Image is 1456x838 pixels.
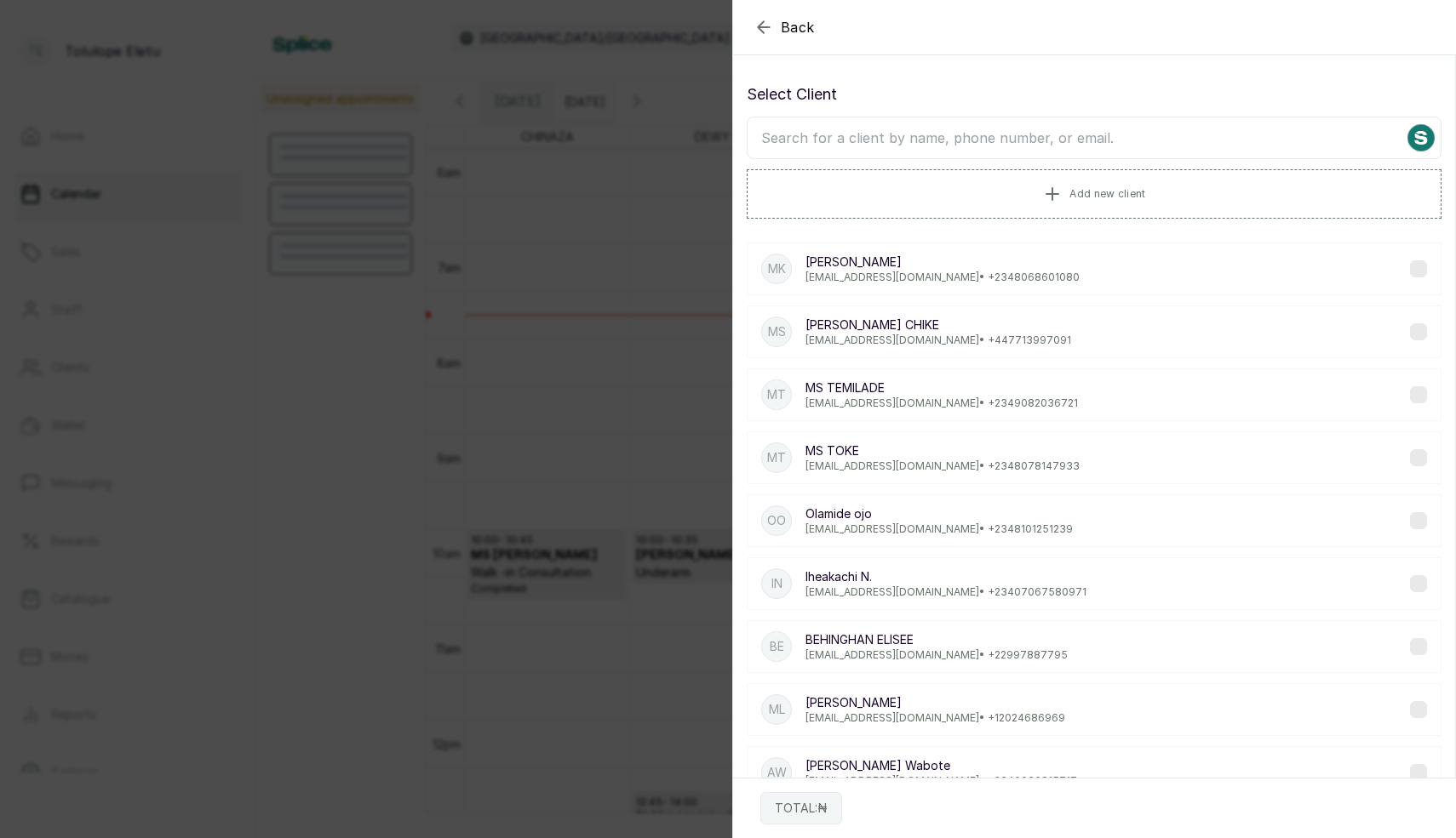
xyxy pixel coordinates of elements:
button: Add new client [747,169,1442,219]
input: Search for a client by name, phone number, or email. [747,117,1442,159]
p: [PERSON_NAME] CHIKE [805,316,1071,333]
span: Back [781,17,815,37]
p: [EMAIL_ADDRESS][DOMAIN_NAME] • +234 8068601080 [805,271,1080,284]
p: MS [768,323,786,340]
button: Back [754,17,815,37]
p: [EMAIL_ADDRESS][DOMAIN_NAME] • +234 9036815717 [805,774,1077,788]
p: [EMAIL_ADDRESS][DOMAIN_NAME] • +234 07067580971 [805,585,1086,599]
p: [PERSON_NAME] Wabote [805,757,1077,774]
span: Add new client [1069,187,1145,201]
p: AW [767,764,787,781]
p: [EMAIL_ADDRESS][DOMAIN_NAME] • +1 2024686969 [805,711,1065,725]
p: [EMAIL_ADDRESS][DOMAIN_NAME] • +229 97887795 [805,648,1068,662]
p: TOTAL: ₦ [775,800,828,817]
p: MS TEMILADE [805,379,1078,396]
p: IN [771,575,782,592]
p: [EMAIL_ADDRESS][DOMAIN_NAME] • +234 8101251239 [805,522,1073,536]
p: Oo [767,512,786,529]
p: MS TOKE [805,442,1080,459]
p: MT [767,449,786,466]
p: [EMAIL_ADDRESS][DOMAIN_NAME] • +44 7713997091 [805,333,1071,347]
p: MT [767,386,786,403]
p: Olamide ojo [805,505,1073,522]
p: [PERSON_NAME] [805,254,1080,271]
p: BEHINGHAN ELISEE [805,631,1068,648]
p: BE [770,638,784,655]
p: MK [768,260,786,277]
p: ML [769,701,785,718]
p: [EMAIL_ADDRESS][DOMAIN_NAME] • +234 9082036721 [805,396,1078,410]
p: [PERSON_NAME] [805,694,1065,711]
p: Select Client [747,83,1442,106]
p: [EMAIL_ADDRESS][DOMAIN_NAME] • +234 8078147933 [805,459,1080,473]
p: Iheakachi N. [805,568,1086,585]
